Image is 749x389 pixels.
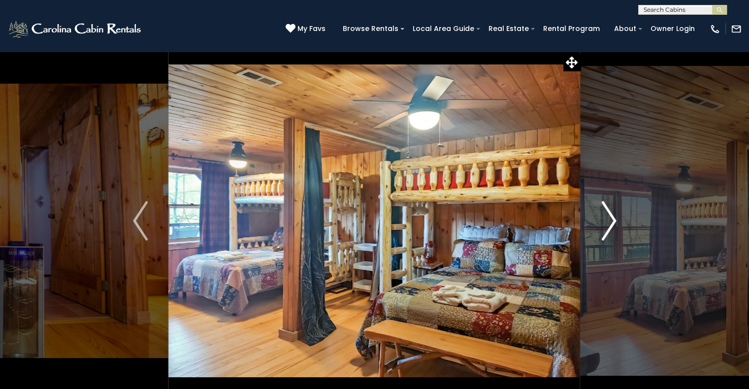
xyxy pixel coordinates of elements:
[601,201,616,240] img: arrow
[7,19,144,39] img: White-1-2.png
[609,21,641,36] a: About
[338,21,403,36] a: Browse Rentals
[484,21,534,36] a: Real Estate
[286,24,328,34] a: My Favs
[646,21,700,36] a: Owner Login
[538,21,605,36] a: Rental Program
[710,24,720,34] img: phone-regular-white.png
[731,24,742,34] img: mail-regular-white.png
[297,24,326,34] span: My Favs
[133,201,148,240] img: arrow
[408,21,479,36] a: Local Area Guide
